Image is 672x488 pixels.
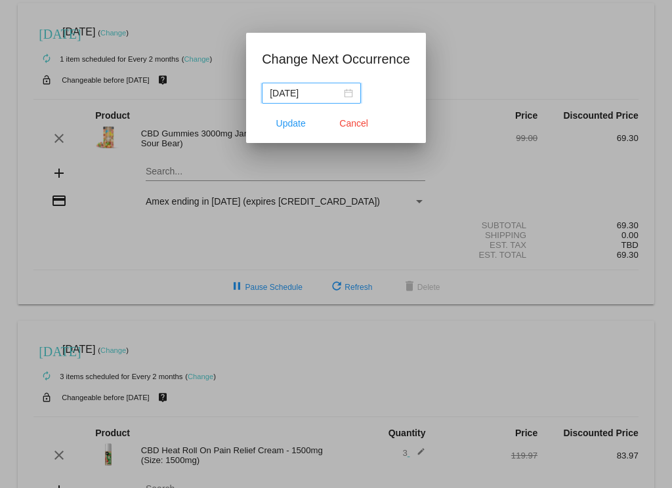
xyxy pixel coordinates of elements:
[339,118,368,129] span: Cancel
[325,112,383,135] button: Close dialog
[270,86,341,100] input: Select date
[276,118,306,129] span: Update
[262,112,320,135] button: Update
[262,49,410,70] h1: Change Next Occurrence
